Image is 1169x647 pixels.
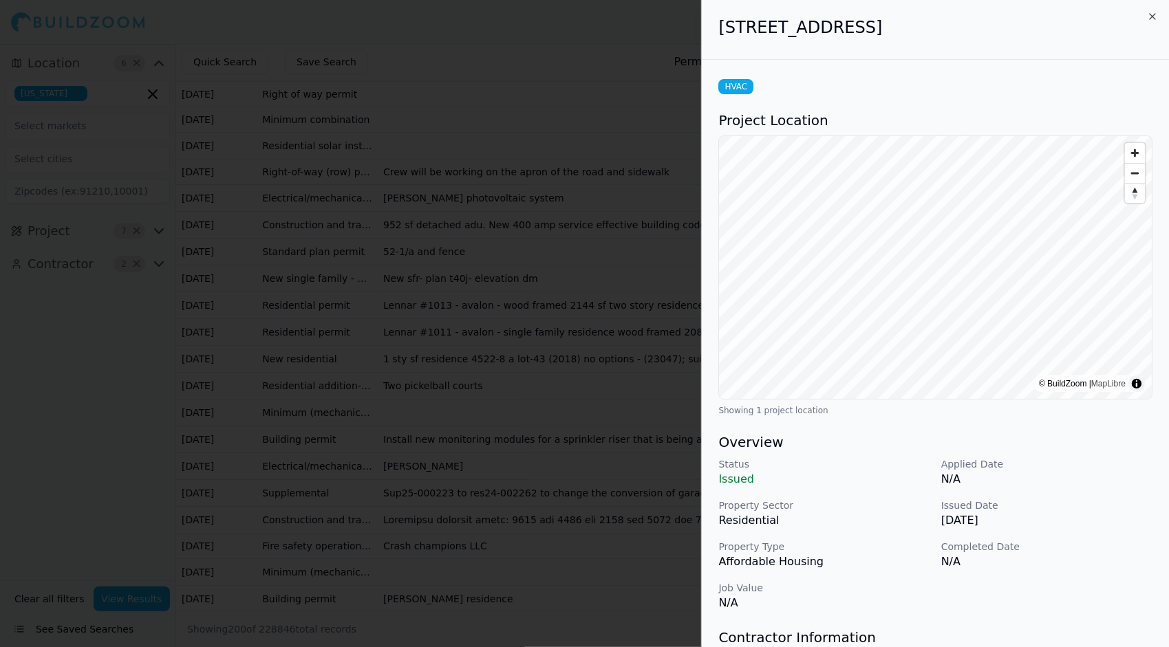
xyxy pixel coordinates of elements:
p: Property Sector [718,498,930,512]
p: Issued [718,471,930,487]
button: Reset bearing to north [1125,183,1145,203]
p: Affordable Housing [718,553,930,570]
p: Property Type [718,540,930,553]
summary: Toggle attribution [1128,375,1145,392]
div: © BuildZoom | [1039,377,1126,391]
button: Zoom out [1125,163,1145,183]
div: Showing 1 project location [718,405,1152,416]
p: Completed Date [941,540,1152,553]
p: N/A [941,553,1152,570]
h2: [STREET_ADDRESS] [718,17,1152,39]
p: Issued Date [941,498,1152,512]
p: Status [718,457,930,471]
p: Job Value [718,581,930,595]
p: [DATE] [941,512,1152,529]
h3: Contractor Information [718,628,1152,647]
h3: Overview [718,432,1152,452]
button: Zoom in [1125,143,1145,163]
h3: Project Location [718,111,1152,130]
canvas: Map [719,136,1152,399]
p: Applied Date [941,457,1152,471]
p: Residential [718,512,930,529]
p: N/A [941,471,1152,487]
span: HVAC [718,79,753,94]
p: N/A [718,595,930,611]
a: MapLibre [1091,379,1126,388]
